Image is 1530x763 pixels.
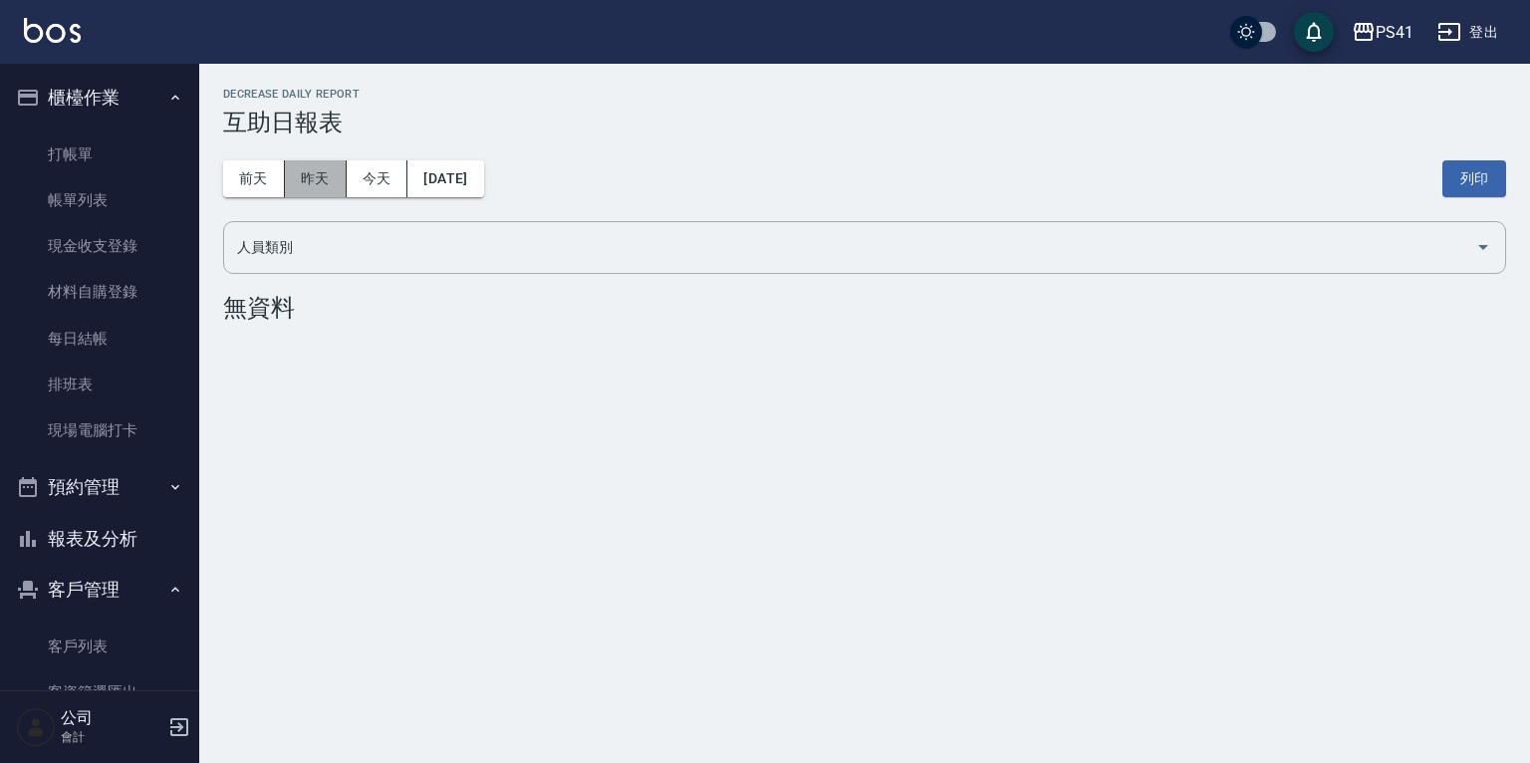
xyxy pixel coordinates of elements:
[285,160,347,197] button: 昨天
[1442,160,1506,197] button: 列印
[8,131,191,177] a: 打帳單
[223,109,1506,136] h3: 互助日報表
[8,269,191,315] a: 材料自購登錄
[8,513,191,565] button: 報表及分析
[8,177,191,223] a: 帳單列表
[24,18,81,43] img: Logo
[223,294,1506,322] div: 無資料
[1376,20,1413,45] div: PS41
[8,72,191,124] button: 櫃檯作業
[1344,12,1421,53] button: PS41
[223,88,1506,101] h2: Decrease Daily Report
[1429,14,1506,51] button: 登出
[1467,231,1499,263] button: Open
[8,669,191,715] a: 客資篩選匯出
[8,223,191,269] a: 現金收支登錄
[61,708,162,728] h5: 公司
[8,316,191,362] a: 每日結帳
[347,160,408,197] button: 今天
[407,160,483,197] button: [DATE]
[1294,12,1334,52] button: save
[61,728,162,746] p: 會計
[16,707,56,747] img: Person
[8,407,191,453] a: 現場電腦打卡
[8,362,191,407] a: 排班表
[8,461,191,513] button: 預約管理
[8,564,191,616] button: 客戶管理
[232,230,1467,265] input: 人員名稱
[223,160,285,197] button: 前天
[8,624,191,669] a: 客戶列表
